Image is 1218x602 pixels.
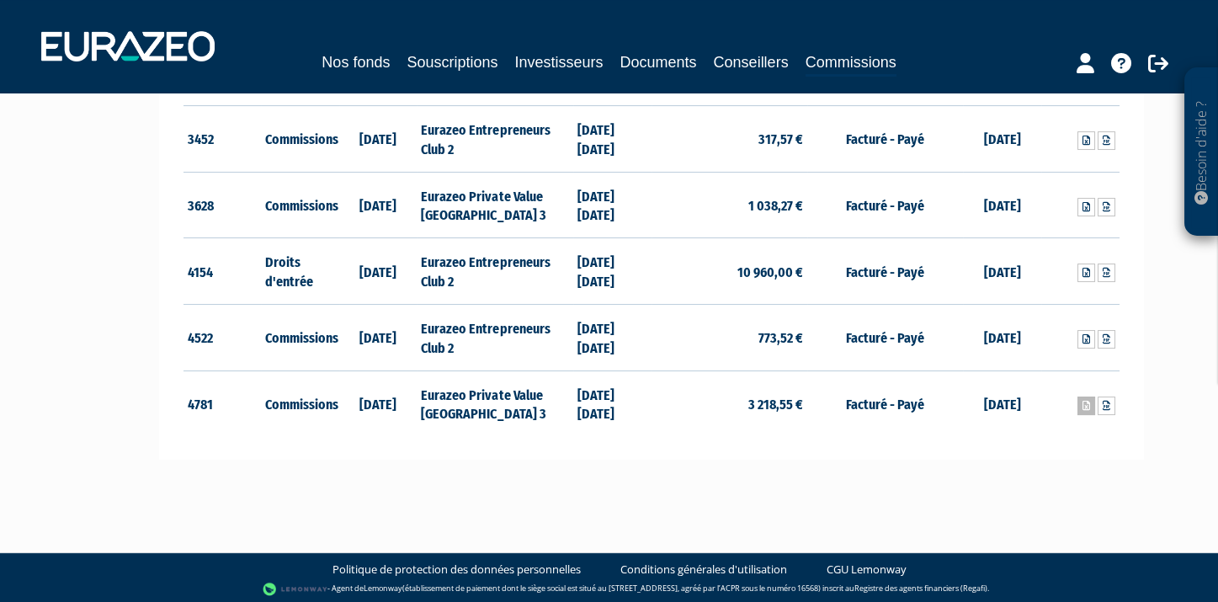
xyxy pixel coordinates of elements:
[620,51,697,74] a: Documents
[573,238,652,305] td: [DATE] [DATE]
[261,370,339,436] td: Commissions
[652,172,807,238] td: 1 038,27 €
[183,105,262,172] td: 3452
[407,51,497,74] a: Souscriptions
[714,51,789,74] a: Conseillers
[963,238,1041,305] td: [DATE]
[417,238,572,305] td: Eurazeo Entrepreneurs Club 2
[827,562,907,578] a: CGU Lemonway
[183,304,262,370] td: 4522
[339,238,418,305] td: [DATE]
[417,304,572,370] td: Eurazeo Entrepreneurs Club 2
[339,105,418,172] td: [DATE]
[807,105,963,172] td: Facturé - Payé
[261,238,339,305] td: Droits d'entrée
[41,31,215,61] img: 1732889491-logotype_eurazeo_blanc_rvb.png
[1192,77,1211,228] p: Besoin d'aide ?
[261,304,339,370] td: Commissions
[573,172,652,238] td: [DATE] [DATE]
[652,370,807,436] td: 3 218,55 €
[806,51,896,77] a: Commissions
[652,238,807,305] td: 10 960,00 €
[652,304,807,370] td: 773,52 €
[261,105,339,172] td: Commissions
[17,581,1201,598] div: - Agent de (établissement de paiement dont le siège social est situé au [STREET_ADDRESS], agréé p...
[183,370,262,436] td: 4781
[183,238,262,305] td: 4154
[263,581,327,598] img: logo-lemonway.png
[332,562,581,578] a: Politique de protection des données personnelles
[339,370,418,436] td: [DATE]
[854,583,987,594] a: Registre des agents financiers (Regafi)
[417,172,572,238] td: Eurazeo Private Value [GEOGRAPHIC_DATA] 3
[620,562,787,578] a: Conditions générales d'utilisation
[963,370,1041,436] td: [DATE]
[573,105,652,172] td: [DATE] [DATE]
[417,370,572,436] td: Eurazeo Private Value [GEOGRAPHIC_DATA] 3
[364,583,402,594] a: Lemonway
[963,304,1041,370] td: [DATE]
[807,238,963,305] td: Facturé - Payé
[573,304,652,370] td: [DATE] [DATE]
[261,172,339,238] td: Commissions
[183,172,262,238] td: 3628
[963,172,1041,238] td: [DATE]
[573,370,652,436] td: [DATE] [DATE]
[807,172,963,238] td: Facturé - Payé
[339,304,418,370] td: [DATE]
[652,105,807,172] td: 317,57 €
[514,51,603,74] a: Investisseurs
[417,105,572,172] td: Eurazeo Entrepreneurs Club 2
[963,105,1041,172] td: [DATE]
[807,304,963,370] td: Facturé - Payé
[339,172,418,238] td: [DATE]
[322,51,390,74] a: Nos fonds
[807,370,963,436] td: Facturé - Payé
